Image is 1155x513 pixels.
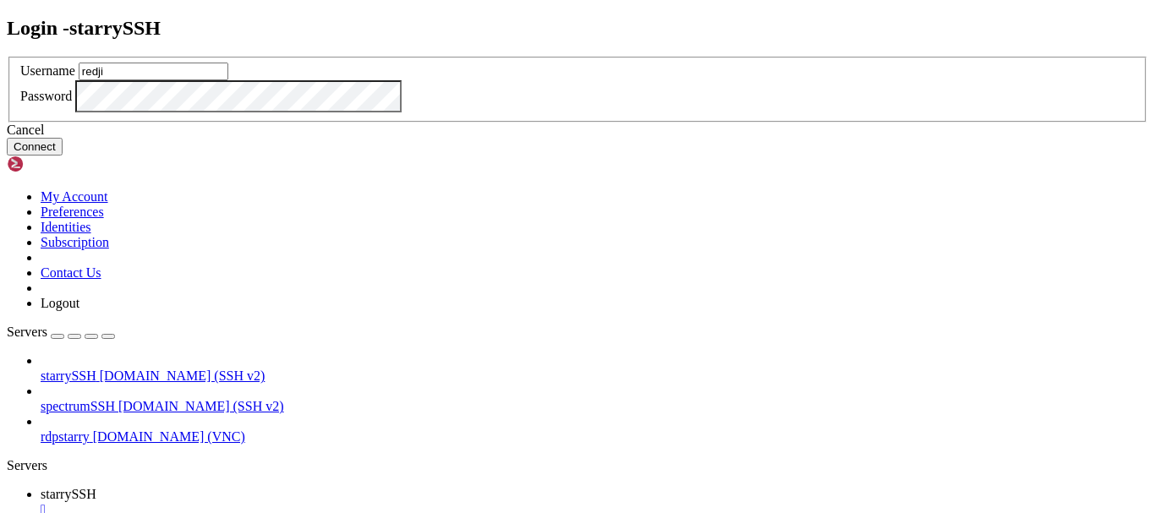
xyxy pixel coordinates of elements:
[20,89,72,103] label: Password
[7,17,1148,40] h2: Login - starrySSH
[93,429,245,444] span: [DOMAIN_NAME] (VNC)
[7,7,935,21] x-row: Connecting [DOMAIN_NAME]...
[41,296,79,310] a: Logout
[7,21,14,35] div: (0, 1)
[7,325,115,339] a: Servers
[41,265,101,280] a: Contact Us
[41,353,1148,384] li: starrySSH [DOMAIN_NAME] (SSH v2)
[41,414,1148,445] li: rdpstarry [DOMAIN_NAME] (VNC)
[7,138,63,156] button: Connect
[41,368,1148,384] a: starrySSH [DOMAIN_NAME] (SSH v2)
[41,189,108,204] a: My Account
[118,399,284,413] span: [DOMAIN_NAME] (SSH v2)
[7,156,104,172] img: Shellngn
[41,487,96,501] span: starrySSH
[41,235,109,249] a: Subscription
[41,205,104,219] a: Preferences
[7,123,1148,138] div: Cancel
[41,384,1148,414] li: spectrumSSH [DOMAIN_NAME] (SSH v2)
[41,429,1148,445] a: rdpstarry [DOMAIN_NAME] (VNC)
[41,429,90,444] span: rdpstarry
[20,63,75,78] label: Username
[7,458,1148,473] div: Servers
[41,399,115,413] span: spectrumSSH
[100,368,265,383] span: [DOMAIN_NAME] (SSH v2)
[41,399,1148,414] a: spectrumSSH [DOMAIN_NAME] (SSH v2)
[7,325,47,339] span: Servers
[41,220,91,234] a: Identities
[41,368,96,383] span: starrySSH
